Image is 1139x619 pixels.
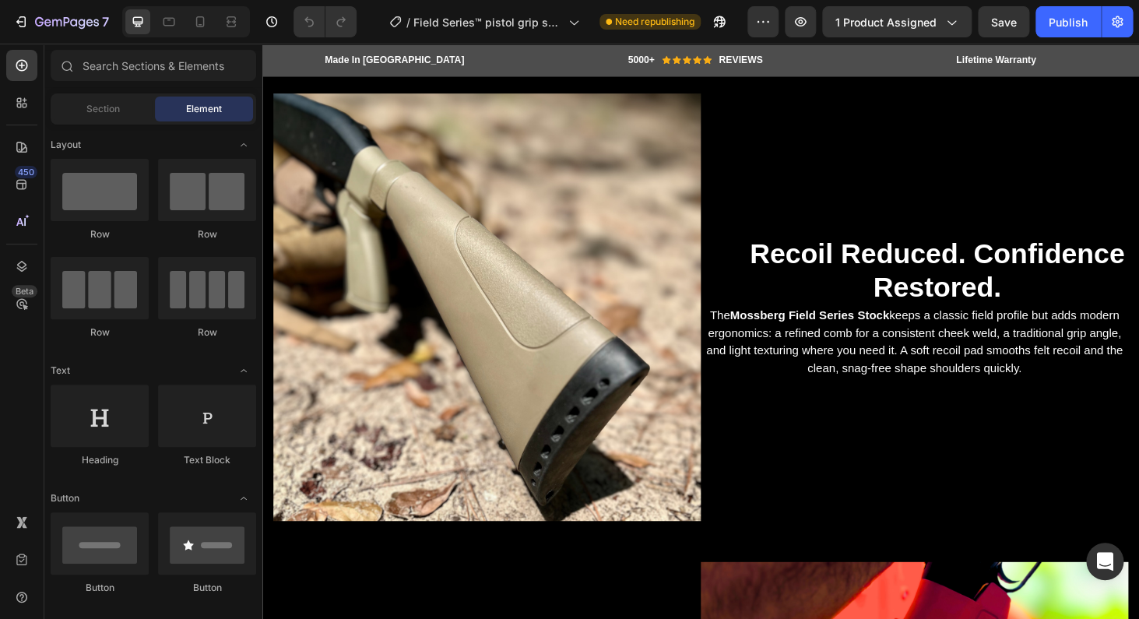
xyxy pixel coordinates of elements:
span: Field Series™ pistol grip sporter - Mossberg­® 500 Platform [413,14,562,30]
div: Row [51,325,149,339]
p: The keeps a classic field profile but adds modern ergonomics: a refined comb for a consistent che... [469,280,921,355]
div: Row [158,325,256,339]
span: 1 product assigned [835,14,937,30]
strong: Recoil Reduced. Confidence Restored. [519,207,919,276]
span: Section [86,102,120,116]
span: Toggle open [231,358,256,383]
div: Row [158,227,256,241]
span: Layout [51,138,81,152]
div: Button [158,581,256,595]
span: Button [51,491,79,505]
p: 7 [102,12,109,31]
div: Publish [1049,14,1088,30]
div: 450 [15,166,37,178]
strong: Mossberg Field Series Stock [498,283,668,296]
div: Undo/Redo [294,6,357,37]
div: Open Intercom Messenger [1086,543,1123,580]
span: / [406,14,410,30]
button: 1 product assigned [822,6,972,37]
button: Save [978,6,1029,37]
span: Need republishing [615,15,694,29]
div: Button [51,581,149,595]
span: Element [186,102,222,116]
div: Row [51,227,149,241]
button: 7 [6,6,116,37]
span: Save [991,16,1017,29]
button: Publish [1035,6,1101,37]
iframe: Design area [262,44,1139,619]
input: Search Sections & Elements [51,50,256,81]
span: Text [51,364,70,378]
div: Text Block [158,453,256,467]
span: Toggle open [231,486,256,511]
div: Heading [51,453,149,467]
span: Toggle open [231,132,256,157]
div: Beta [12,285,37,297]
